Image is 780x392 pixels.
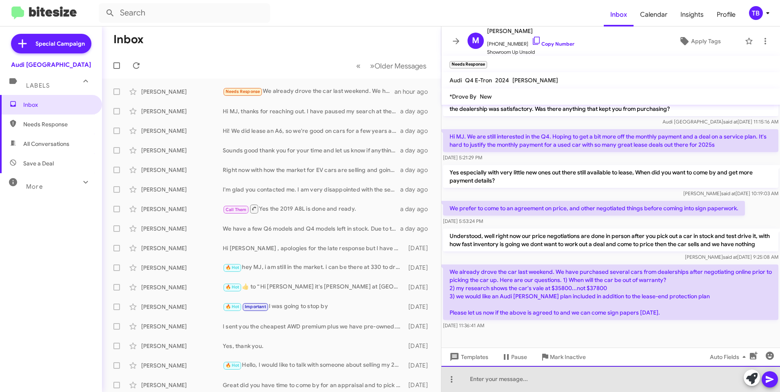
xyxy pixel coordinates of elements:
[400,107,434,115] div: a day ago
[11,61,91,69] div: Audi [GEOGRAPHIC_DATA]
[226,265,239,270] span: 🔥 Hot
[443,264,778,320] p: We already drove the car last weekend. We have purchased several cars from dealerships after nego...
[35,40,85,48] span: Special Campaign
[141,88,223,96] div: [PERSON_NAME]
[141,127,223,135] div: [PERSON_NAME]
[685,254,778,260] span: [PERSON_NAME] [DATE] 9:25:08 AM
[223,204,400,214] div: Yes the 2019 A8L is done and ready.
[141,342,223,350] div: [PERSON_NAME]
[99,3,270,23] input: Search
[223,146,400,154] div: Sounds good thank you for your time and let us know if anything changes.
[223,263,405,272] div: hey MJ, i am still in the market. i can be there at 330 to drive the q8 sportback?
[495,350,534,364] button: Pause
[26,82,50,89] span: Labels
[534,350,592,364] button: Mark Inactive
[443,201,745,216] p: We prefer to come to an agreement on price, and other negotiated things before coming into sign p...
[443,93,778,116] p: Hi [PERSON_NAME] this is [PERSON_NAME] at [GEOGRAPHIC_DATA]. Just wanted to follow up and make su...
[226,89,260,94] span: Needs Response
[365,57,431,74] button: Next
[26,183,43,190] span: More
[226,284,239,290] span: 🔥 Hot
[634,3,674,26] a: Calendar
[223,244,405,252] div: Hi [PERSON_NAME] , apologies for the late response but I have already acquired a q6
[226,363,239,368] span: 🔥 Hot
[400,185,434,194] div: a day ago
[23,159,54,167] span: Save a Deal
[450,61,487,68] small: Needs Response
[141,244,223,252] div: [PERSON_NAME]
[400,166,434,174] div: a day ago
[370,61,374,71] span: »
[604,3,634,26] a: Inbox
[532,41,574,47] a: Copy Number
[441,350,495,364] button: Templates
[487,36,574,48] span: [PHONE_NUMBER]
[405,244,434,252] div: [DATE]
[405,264,434,272] div: [DATE]
[742,6,771,20] button: TB
[23,140,69,148] span: All Conversations
[223,87,394,96] div: We already drove the car last weekend. We have purchased several cars from dealerships after nego...
[749,6,763,20] div: TB
[223,166,400,174] div: Right now with how the market for EV cars are selling and going fast we are leaving price negotia...
[674,3,710,26] a: Insights
[443,218,483,224] span: [DATE] 5:53:24 PM
[141,225,223,233] div: [PERSON_NAME]
[550,350,586,364] span: Mark Inactive
[487,26,574,36] span: [PERSON_NAME]
[703,350,756,364] button: Auto Fields
[443,129,778,152] p: Hi MJ. We are still interested in the Q4. Hoping to get a bit more off the monthly payment and a ...
[141,146,223,154] div: [PERSON_NAME]
[710,3,742,26] a: Profile
[141,107,223,115] div: [PERSON_NAME]
[723,119,738,125] span: said at
[226,207,247,212] span: Call Them
[721,190,736,196] span: said at
[723,254,737,260] span: said at
[113,33,144,46] h1: Inbox
[691,34,721,48] span: Apply Tags
[512,77,558,84] span: [PERSON_NAME]
[405,283,434,291] div: [DATE]
[23,101,93,109] span: Inbox
[683,190,778,196] span: [PERSON_NAME] [DATE] 10:19:03 AM
[472,34,479,47] span: M
[400,146,434,154] div: a day ago
[141,205,223,213] div: [PERSON_NAME]
[23,120,93,128] span: Needs Response
[245,304,266,309] span: Important
[141,303,223,311] div: [PERSON_NAME]
[405,361,434,370] div: [DATE]
[448,350,488,364] span: Templates
[141,283,223,291] div: [PERSON_NAME]
[405,303,434,311] div: [DATE]
[450,93,476,100] span: *Drove By
[443,322,484,328] span: [DATE] 11:36:41 AM
[141,381,223,389] div: [PERSON_NAME]
[480,93,492,100] span: New
[223,225,400,233] div: We have a few Q6 models and Q4 models left in stock. Due to the inventory going fast we are leavi...
[223,342,405,350] div: Yes, thank you.
[141,361,223,370] div: [PERSON_NAME]
[356,61,361,71] span: «
[223,282,405,292] div: ​👍​ to “ Hi [PERSON_NAME] it's [PERSON_NAME] at [GEOGRAPHIC_DATA]. Can I get you any more info on...
[495,77,509,84] span: 2024
[223,302,405,311] div: I was going to stop by
[223,361,405,370] div: Hello, I would like to talk with someone about selling my 2016 SQ5. I'm shopping around for the b...
[400,225,434,233] div: a day ago
[141,264,223,272] div: [PERSON_NAME]
[223,381,405,389] div: Great did you have time to come by for an appraisal and to pick out one of our cars in stock for ...
[141,322,223,330] div: [PERSON_NAME]
[400,205,434,213] div: a day ago
[663,119,778,125] span: Audi [GEOGRAPHIC_DATA] [DATE] 11:15:16 AM
[443,154,482,161] span: [DATE] 5:21:29 PM
[400,127,434,135] div: a day ago
[141,166,223,174] div: [PERSON_NAME]
[141,185,223,194] div: [PERSON_NAME]
[710,350,749,364] span: Auto Fields
[658,34,741,48] button: Apply Tags
[405,381,434,389] div: [DATE]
